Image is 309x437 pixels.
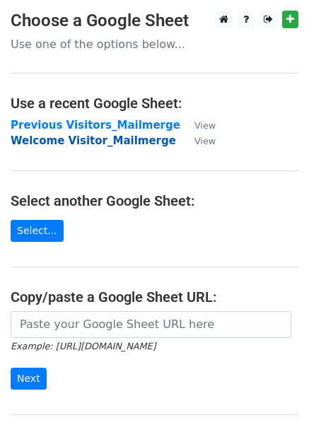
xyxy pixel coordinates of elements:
a: Select... [11,220,64,242]
h3: Choose a Google Sheet [11,11,298,31]
iframe: Chat Widget [238,369,309,437]
p: Use one of the options below... [11,37,298,52]
a: View [180,119,216,132]
a: Welcome Visitor_Mailmerge [11,134,176,147]
small: View [194,120,216,131]
input: Paste your Google Sheet URL here [11,311,291,338]
h4: Copy/paste a Google Sheet URL: [11,289,298,305]
small: View [194,136,216,146]
a: Previous Visitors_Mailmerge [11,119,180,132]
a: View [180,134,216,147]
h4: Use a recent Google Sheet: [11,95,298,112]
h4: Select another Google Sheet: [11,192,298,209]
input: Next [11,368,47,390]
small: Example: [URL][DOMAIN_NAME] [11,341,156,351]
